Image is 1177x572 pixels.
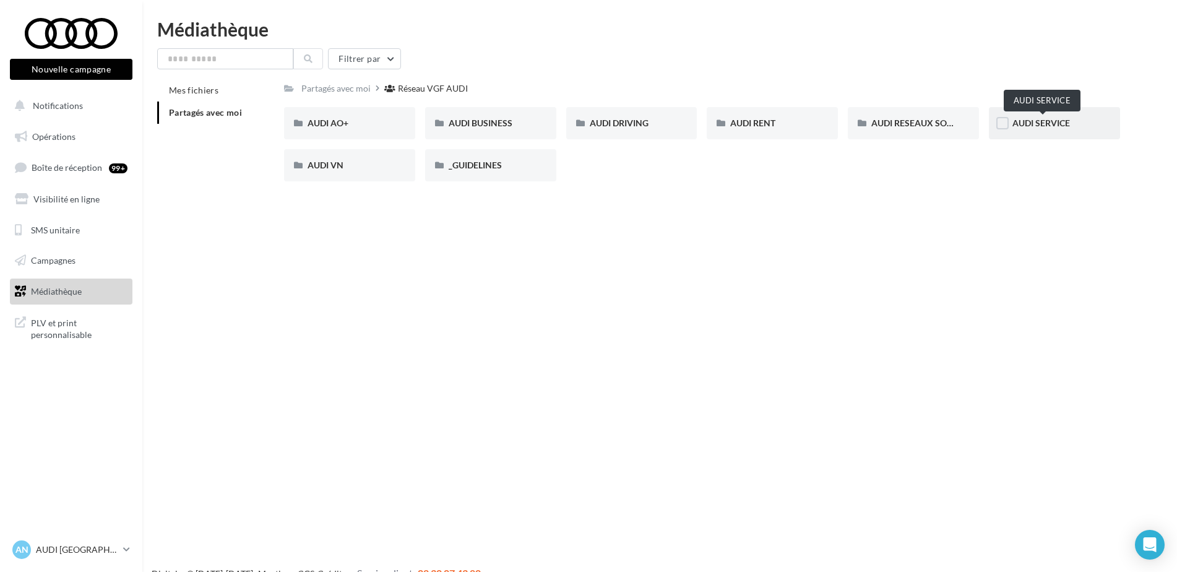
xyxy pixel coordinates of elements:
[7,310,135,346] a: PLV et print personnalisable
[449,118,512,128] span: AUDI BUSINESS
[33,100,83,111] span: Notifications
[10,538,132,561] a: AN AUDI [GEOGRAPHIC_DATA]
[169,85,218,95] span: Mes fichiers
[31,224,80,235] span: SMS unitaire
[308,118,348,128] span: AUDI AO+
[31,255,75,266] span: Campagnes
[7,154,135,181] a: Boîte de réception99+
[871,118,973,128] span: AUDI RESEAUX SOCIAUX
[590,118,649,128] span: AUDI DRIVING
[1135,530,1165,560] div: Open Intercom Messenger
[31,314,127,341] span: PLV et print personnalisable
[169,107,242,118] span: Partagés avec moi
[31,286,82,297] span: Médiathèque
[308,160,343,170] span: AUDI VN
[7,248,135,274] a: Campagnes
[33,194,100,204] span: Visibilité en ligne
[449,160,502,170] span: _GUIDELINES
[7,93,130,119] button: Notifications
[328,48,401,69] button: Filtrer par
[398,82,468,95] div: Réseau VGF AUDI
[109,163,127,173] div: 99+
[1012,118,1070,128] span: AUDI SERVICE
[7,217,135,243] a: SMS unitaire
[32,162,102,173] span: Boîte de réception
[36,544,118,556] p: AUDI [GEOGRAPHIC_DATA]
[7,124,135,150] a: Opérations
[32,131,75,142] span: Opérations
[301,82,371,95] div: Partagés avec moi
[7,279,135,305] a: Médiathèque
[157,20,1162,38] div: Médiathèque
[1004,90,1080,111] div: AUDI SERVICE
[10,59,132,80] button: Nouvelle campagne
[15,544,28,556] span: AN
[7,186,135,212] a: Visibilité en ligne
[730,118,775,128] span: AUDI RENT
